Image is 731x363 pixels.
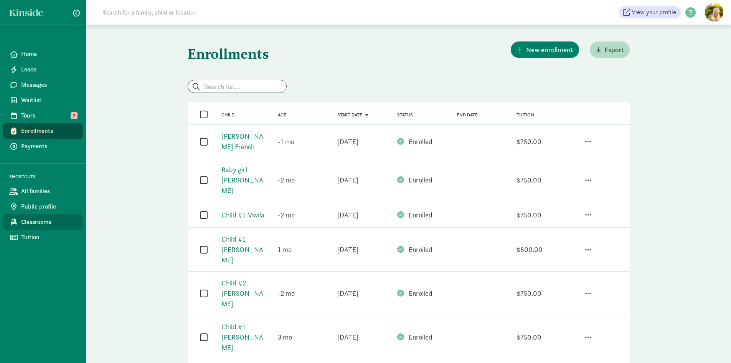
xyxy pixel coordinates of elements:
div: $750.00 [516,175,541,185]
a: Enrollments [3,123,83,139]
input: Search list... [188,80,286,93]
iframe: Chat Widget [693,326,731,363]
span: Tuition [21,233,77,242]
span: Home [21,50,77,59]
a: Home [3,46,83,62]
div: $750.00 [516,136,541,147]
span: Enrolled [409,333,432,341]
a: All families [3,184,83,199]
a: Child #1 Mwila [221,211,264,219]
span: Enrolled [409,245,432,254]
a: [PERSON_NAME] French [221,132,263,151]
h1: Enrollments [188,40,269,68]
a: Child [221,112,234,118]
span: Leads [21,65,77,74]
span: Export [604,45,624,55]
button: New enrollment [511,41,579,58]
div: $750.00 [516,332,541,342]
span: Waitlist [21,96,77,105]
span: Enrolled [409,137,432,146]
a: Waitlist [3,93,83,108]
a: Leads [3,62,83,77]
a: Baby girl [PERSON_NAME] [221,165,263,195]
span: -1 [278,137,294,146]
span: Payments [21,142,77,151]
span: Enrolled [409,176,432,184]
span: Tours [21,111,77,120]
a: Classrooms [3,214,83,230]
input: Search for a family, child or location [98,5,314,20]
span: Classrooms [21,217,77,227]
a: Tuition [516,112,534,118]
a: Messages [3,77,83,93]
div: [DATE] [337,136,358,147]
a: Start date [337,112,368,118]
div: $750.00 [516,288,541,298]
a: Child #2 [PERSON_NAME] [221,278,263,308]
span: Messages [21,80,77,90]
span: -2 [278,176,295,184]
a: Child #1 [PERSON_NAME] [221,235,263,264]
span: 1 [278,245,292,254]
span: -2 [278,289,295,298]
div: $600.00 [516,244,543,255]
span: Enrolled [409,211,432,219]
div: [DATE] [337,288,358,298]
span: 2 [71,112,78,119]
div: [DATE] [337,210,358,220]
span: All families [21,187,77,196]
span: View your profile [632,8,676,17]
button: Export [590,41,630,58]
span: Enrolled [409,289,432,298]
div: [DATE] [337,175,358,185]
span: 3 [278,333,292,341]
a: Tuition [3,230,83,245]
div: [DATE] [337,244,358,255]
a: Status [397,112,413,118]
a: End date [457,112,478,118]
a: Age [278,112,286,118]
a: Child #1 [PERSON_NAME] [221,322,263,352]
span: -2 [278,211,295,219]
a: View your profile [619,6,681,18]
div: $750.00 [516,210,541,220]
a: Public profile [3,199,83,214]
div: [DATE] [337,332,358,342]
span: New enrollment [526,45,573,55]
a: Payments [3,139,83,154]
span: Public profile [21,202,77,211]
span: Enrollments [21,126,77,136]
span: Start date [337,112,362,118]
a: Tours 2 [3,108,83,123]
